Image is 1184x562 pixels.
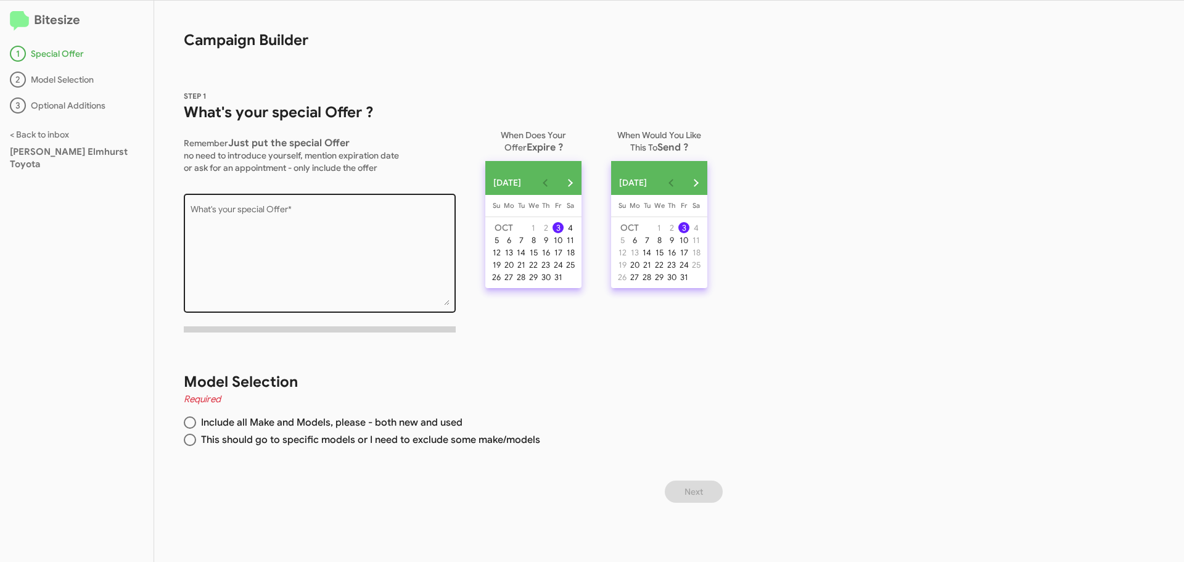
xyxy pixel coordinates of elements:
div: 23 [666,259,677,270]
div: 24 [678,259,689,270]
div: 3 [678,222,689,233]
button: October 29, 2025 [653,271,665,283]
div: Special Offer [10,46,144,62]
div: 25 [565,259,576,270]
span: Fr [681,201,687,210]
h1: Campaign Builder [154,1,728,50]
span: Mo [504,201,514,210]
div: 11 [691,234,702,246]
button: October 3, 2025 [678,221,690,234]
div: 17 [553,247,564,258]
button: October 9, 2025 [540,234,552,246]
div: 10 [678,234,689,246]
div: 21 [516,259,527,270]
div: [PERSON_NAME] Elmhurst Toyota [10,146,144,170]
button: October 11, 2025 [564,234,577,246]
div: 28 [641,271,652,283]
span: Mo [630,201,640,210]
div: 27 [629,271,640,283]
div: 14 [516,247,527,258]
button: October 21, 2025 [515,258,527,271]
span: Just put the special Offer [228,137,350,149]
button: October 26, 2025 [616,271,628,283]
button: October 1, 2025 [527,221,540,234]
button: October 21, 2025 [641,258,653,271]
div: 22 [654,259,665,270]
button: October 8, 2025 [653,234,665,246]
button: Previous month [659,170,683,195]
span: We [654,201,665,210]
div: 6 [503,234,514,246]
h1: Model Selection [184,372,698,392]
div: 27 [503,271,514,283]
div: 10 [553,234,564,246]
span: Sa [693,201,700,210]
button: October 8, 2025 [527,234,540,246]
button: October 1, 2025 [653,221,665,234]
div: 20 [503,259,514,270]
a: < Back to inbox [10,129,69,140]
div: 25 [691,259,702,270]
span: STEP 1 [184,91,207,101]
button: October 13, 2025 [628,246,641,258]
button: October 23, 2025 [540,258,552,271]
span: Th [542,201,549,210]
button: October 11, 2025 [690,234,702,246]
button: October 12, 2025 [490,246,503,258]
div: 16 [540,247,551,258]
td: OCT [616,221,653,234]
div: 8 [654,234,665,246]
div: 29 [528,271,539,283]
button: October 9, 2025 [665,234,678,246]
div: 22 [528,259,539,270]
div: 21 [641,259,652,270]
button: October 20, 2025 [503,258,515,271]
div: 12 [491,247,502,258]
button: October 13, 2025 [503,246,515,258]
div: 13 [503,247,514,258]
button: October 31, 2025 [552,271,564,283]
button: October 15, 2025 [527,246,540,258]
div: Optional Additions [10,97,144,114]
button: October 30, 2025 [665,271,678,283]
div: 7 [516,234,527,246]
button: October 19, 2025 [490,258,503,271]
td: OCT [490,221,527,234]
div: 11 [565,234,576,246]
button: October 15, 2025 [653,246,665,258]
div: 26 [491,271,502,283]
button: October 22, 2025 [527,258,540,271]
p: When Does Your Offer [485,124,582,154]
div: 17 [678,247,689,258]
span: Fr [555,201,561,210]
button: October 30, 2025 [540,271,552,283]
div: Model Selection [10,72,144,88]
button: October 14, 2025 [515,246,527,258]
button: October 10, 2025 [678,234,690,246]
div: 5 [617,234,628,246]
button: October 4, 2025 [564,221,577,234]
button: October 17, 2025 [552,246,564,258]
div: 9 [666,234,677,246]
div: 9 [540,234,551,246]
div: 8 [528,234,539,246]
span: Su [619,201,626,210]
h4: Required [184,392,698,407]
div: 1 [10,46,26,62]
button: October 3, 2025 [552,221,564,234]
button: October 23, 2025 [665,258,678,271]
div: 28 [516,271,527,283]
button: October 10, 2025 [552,234,564,246]
div: 20 [629,259,640,270]
button: October 28, 2025 [515,271,527,283]
div: 2 [666,222,677,233]
button: October 20, 2025 [628,258,641,271]
button: October 4, 2025 [690,221,702,234]
button: October 6, 2025 [628,234,641,246]
button: October 16, 2025 [665,246,678,258]
div: 15 [528,247,539,258]
button: October 19, 2025 [616,258,628,271]
button: October 6, 2025 [503,234,515,246]
button: October 17, 2025 [678,246,690,258]
button: October 27, 2025 [503,271,515,283]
